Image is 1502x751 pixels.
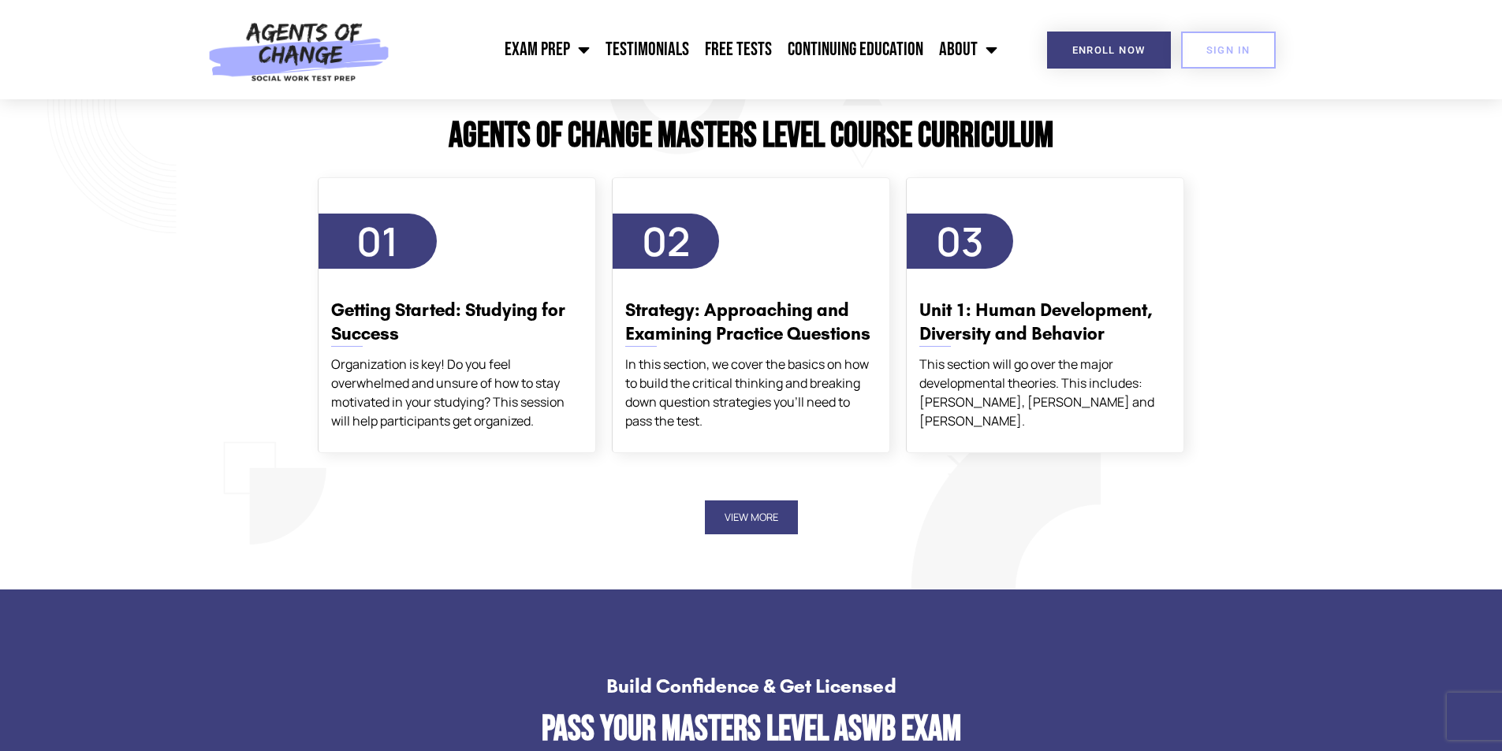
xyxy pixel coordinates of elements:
[398,30,1005,69] nav: Menu
[625,355,877,430] div: In this section, we cover the basics on how to build the critical thinking and breaking down ques...
[919,355,1171,430] div: This section will go over the major developmental theories. This includes: [PERSON_NAME], [PERSON...
[1072,45,1146,55] span: Enroll Now
[931,30,1005,69] a: About
[1047,32,1171,69] a: Enroll Now
[936,214,984,268] span: 03
[497,30,598,69] a: Exam Prep
[331,355,583,430] div: Organization is key! Do you feel overwhelmed and unsure of how to stay motivated in your studying...
[310,118,1193,154] h2: Agents of Change Masters Level Course Curriculum
[598,30,697,69] a: Testimonials
[87,676,1415,696] h4: Build Confidence & Get Licensed
[331,299,583,346] h3: Getting Started: Studying for Success
[697,30,780,69] a: Free Tests
[705,500,798,534] button: View More
[625,299,877,346] h3: Strategy: Approaching and Examining Practice Questions
[1206,45,1250,55] span: SIGN IN
[356,214,398,268] span: 01
[780,30,931,69] a: Continuing Education
[919,299,1171,346] h3: Unit 1: Human Development, Diversity and Behavior
[87,712,1415,747] h2: Pass Your Masters Level ASWB Exam
[1181,32,1276,69] a: SIGN IN
[642,214,690,268] span: 02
